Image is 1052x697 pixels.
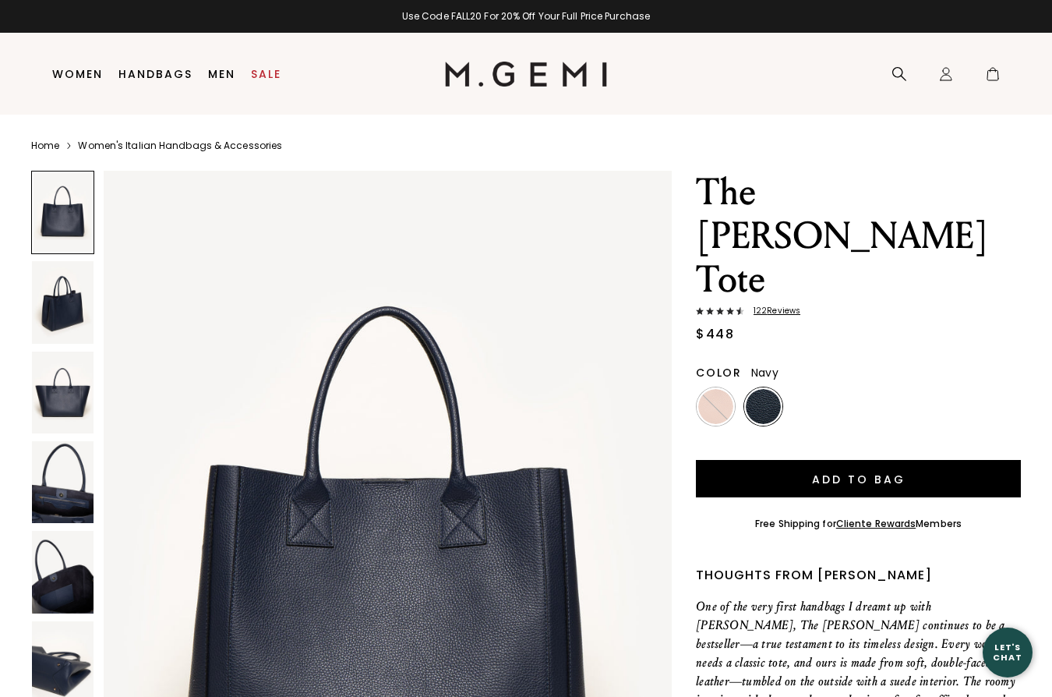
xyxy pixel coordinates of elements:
[32,352,94,433] img: The Elena Grande Tote
[836,517,916,530] a: Cliente Rewards
[31,140,59,152] a: Home
[696,566,1021,585] div: Thoughts from [PERSON_NAME]
[208,68,235,80] a: Men
[78,140,282,152] a: Women's Italian Handbags & Accessories
[696,325,734,344] div: $448
[793,389,828,424] img: Black
[696,171,1021,302] h1: The [PERSON_NAME] Tote
[755,518,962,530] div: Free Shipping for Members
[251,68,281,80] a: Sale
[696,366,742,379] h2: Color
[32,531,94,613] img: The Elena Grande Tote
[118,68,192,80] a: Handbags
[746,389,781,424] img: Navy
[698,389,733,424] img: Tan
[32,261,94,343] img: The Elena Grande Tote
[445,62,608,87] img: M.Gemi
[32,441,94,523] img: The Elena Grande Tote
[696,460,1021,497] button: Add to Bag
[983,642,1033,662] div: Let's Chat
[696,306,1021,319] a: 122Reviews
[751,365,778,380] span: Navy
[52,68,103,80] a: Women
[841,389,876,424] img: Light Mushroom
[744,306,800,316] span: 122 Review s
